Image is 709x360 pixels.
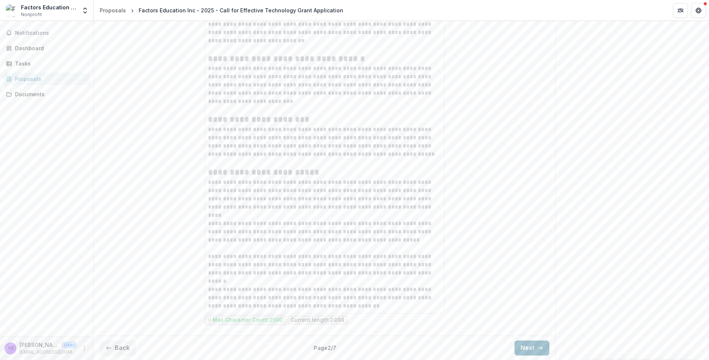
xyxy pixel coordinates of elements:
[314,344,336,352] p: Page 2 / 7
[3,73,90,85] a: Proposals
[3,42,90,54] a: Dashboard
[21,11,42,18] span: Nonprofit
[691,3,706,18] button: Get Help
[15,44,84,52] div: Dashboard
[21,3,77,11] div: Factors Education Inc
[80,3,90,18] button: Open entity switcher
[15,60,84,67] div: Tasks
[19,349,77,356] p: [EMAIL_ADDRESS][DOMAIN_NAME]
[7,346,14,351] div: Aman Sahota
[100,6,126,14] div: Proposals
[515,341,549,356] button: Next
[80,344,89,353] button: More
[97,5,346,16] nav: breadcrumb
[3,27,90,39] button: Notifications
[15,75,84,83] div: Proposals
[6,4,18,16] img: Factors Education Inc
[15,90,84,98] div: Documents
[139,6,343,14] div: Factors Education Inc - 2025 - Call for Effective Technology Grant Application
[212,317,283,323] p: Max Character Count: 2500
[15,30,87,36] span: Notifications
[61,342,77,348] p: User
[291,317,344,323] p: Current length: 2494
[19,341,58,349] p: [PERSON_NAME]
[3,57,90,70] a: Tasks
[3,88,90,100] a: Documents
[100,341,136,356] button: Back
[673,3,688,18] button: Partners
[97,5,129,16] a: Proposals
